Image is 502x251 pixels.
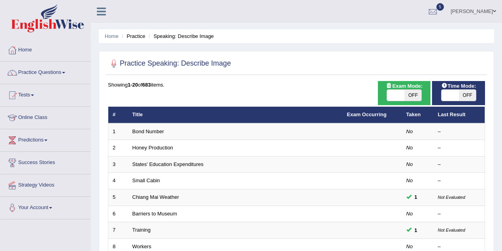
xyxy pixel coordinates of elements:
h2: Practice Speaking: Describe Image [108,58,231,70]
span: 5 [436,3,444,11]
a: Predictions [0,129,91,149]
small: Not Evaluated [438,228,465,232]
td: 1 [108,123,128,140]
div: Showing of items. [108,81,485,89]
th: Last Result [434,107,485,123]
a: Bond Number [132,128,164,134]
span: Time Mode: [438,82,479,90]
small: Not Evaluated [438,195,465,200]
div: – [438,128,481,136]
th: # [108,107,128,123]
div: – [438,177,481,185]
span: Exam Mode: [383,82,425,90]
a: Tests [0,84,91,104]
a: Home [105,33,119,39]
em: No [406,243,413,249]
em: No [406,128,413,134]
td: 4 [108,173,128,189]
a: Practice Questions [0,62,91,81]
div: – [438,144,481,152]
div: Show exams occurring in exams [378,81,431,105]
a: Home [0,39,91,59]
li: Practice [120,32,145,40]
a: Barriers to Museum [132,211,177,217]
li: Speaking: Describe Image [147,32,214,40]
span: You can still take this question [411,226,421,234]
em: No [406,145,413,151]
em: No [406,211,413,217]
a: Success Stories [0,152,91,172]
div: – [438,210,481,218]
a: Exam Occurring [347,111,387,117]
td: 7 [108,222,128,239]
span: OFF [459,90,476,101]
a: Your Account [0,197,91,217]
em: No [406,161,413,167]
a: Training [132,227,151,233]
b: 683 [142,82,151,88]
a: States' Education Expenditures [132,161,204,167]
div: – [438,161,481,168]
td: 5 [108,189,128,206]
div: – [438,243,481,251]
a: Small Cabin [132,177,160,183]
td: 3 [108,156,128,173]
th: Taken [402,107,434,123]
a: Workers [132,243,151,249]
a: Honey Production [132,145,173,151]
a: Online Class [0,107,91,126]
td: 6 [108,206,128,222]
span: You can still take this question [411,193,421,201]
td: 2 [108,140,128,157]
a: Chiang Mai Weather [132,194,179,200]
b: 1-20 [128,82,138,88]
span: OFF [404,90,422,101]
em: No [406,177,413,183]
th: Title [128,107,343,123]
a: Strategy Videos [0,174,91,194]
